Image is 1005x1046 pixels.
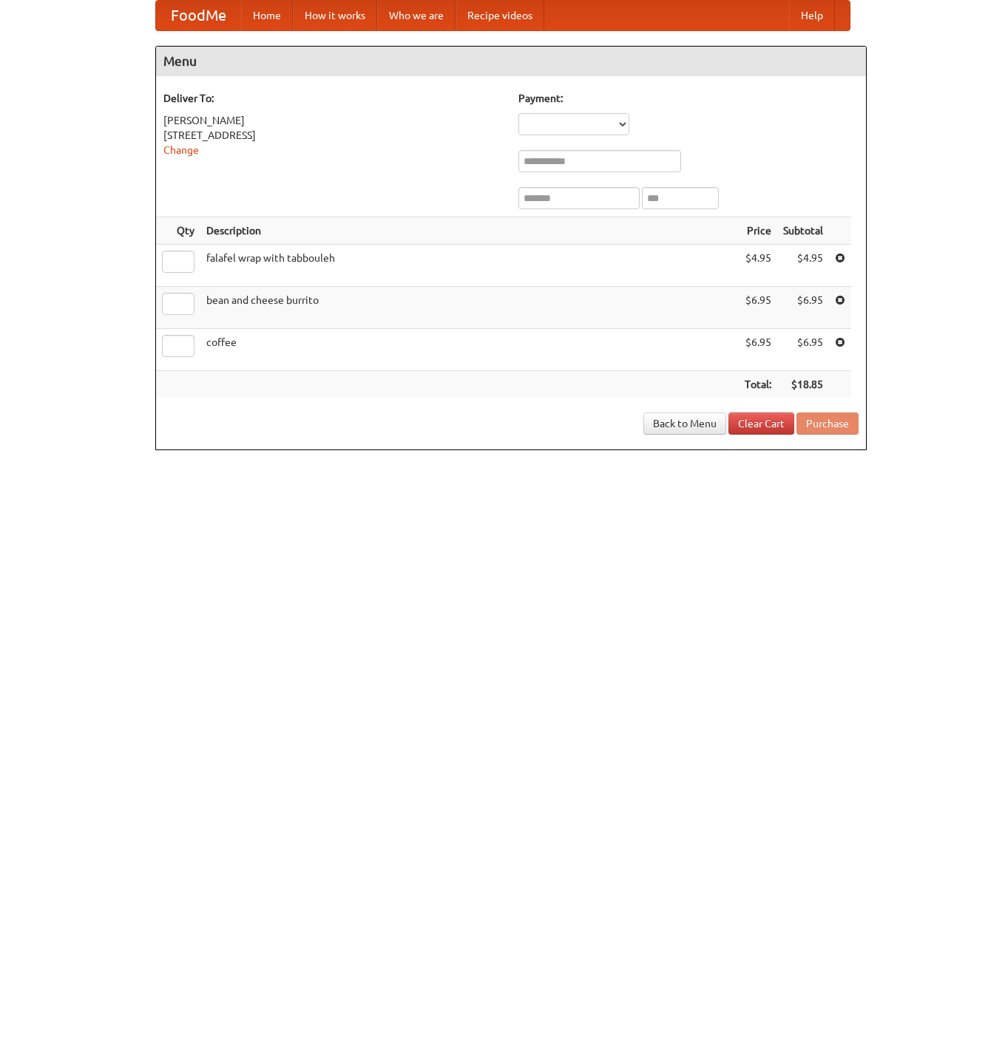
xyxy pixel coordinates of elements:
[777,371,829,398] th: $18.85
[156,1,241,30] a: FoodMe
[200,287,739,329] td: bean and cheese burrito
[518,91,859,106] h5: Payment:
[241,1,293,30] a: Home
[739,371,777,398] th: Total:
[789,1,835,30] a: Help
[777,217,829,245] th: Subtotal
[777,287,829,329] td: $6.95
[739,245,777,287] td: $4.95
[156,47,866,76] h4: Menu
[777,245,829,287] td: $4.95
[796,412,859,435] button: Purchase
[377,1,456,30] a: Who we are
[156,217,200,245] th: Qty
[163,113,504,128] div: [PERSON_NAME]
[739,217,777,245] th: Price
[739,329,777,371] td: $6.95
[163,144,199,156] a: Change
[456,1,544,30] a: Recipe videos
[200,217,739,245] th: Description
[739,287,777,329] td: $6.95
[777,329,829,371] td: $6.95
[728,412,794,435] a: Clear Cart
[643,412,726,435] a: Back to Menu
[163,128,504,143] div: [STREET_ADDRESS]
[200,329,739,371] td: coffee
[293,1,377,30] a: How it works
[163,91,504,106] h5: Deliver To:
[200,245,739,287] td: falafel wrap with tabbouleh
